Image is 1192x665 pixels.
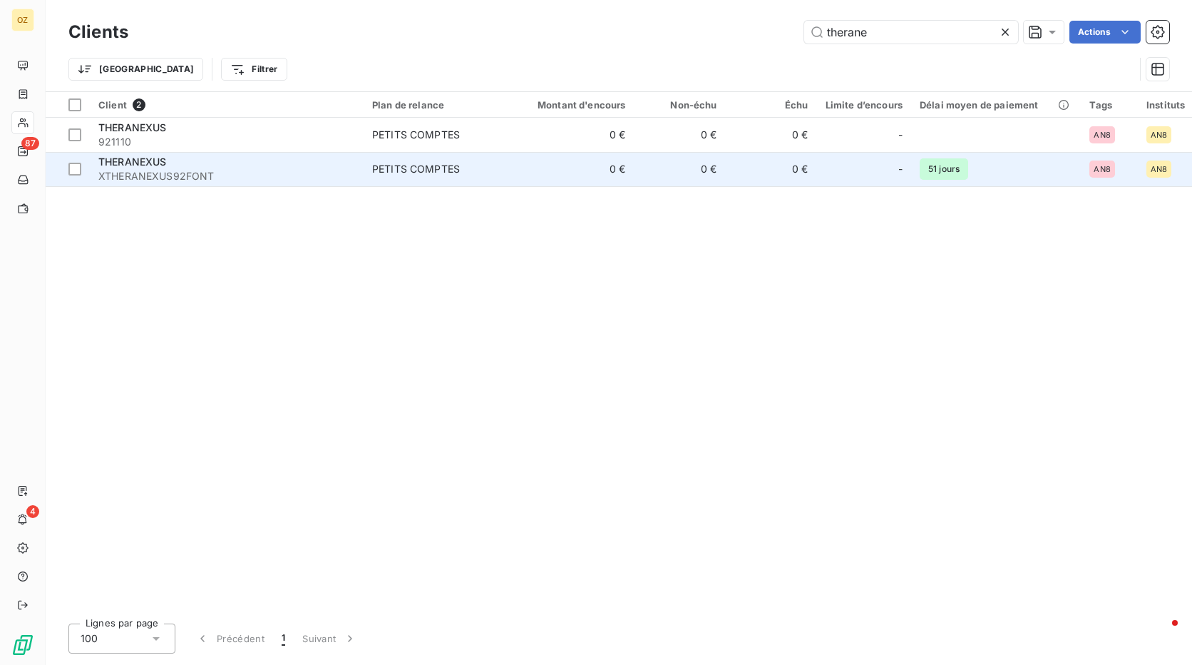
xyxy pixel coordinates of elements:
div: PETITS COMPTES [372,162,460,176]
span: - [898,162,903,176]
input: Rechercher [804,21,1018,44]
span: 4 [26,505,39,518]
div: Plan de relance [372,99,503,111]
button: Suivant [294,624,366,654]
div: Échu [734,99,808,111]
span: 1 [282,631,285,646]
button: Actions [1069,21,1141,44]
div: PETITS COMPTES [372,128,460,142]
span: 921110 [98,135,355,149]
td: 0 € [726,118,817,152]
img: Logo LeanPay [11,634,34,656]
td: 0 € [634,118,726,152]
td: 0 € [512,152,634,186]
button: Filtrer [221,58,287,81]
div: Montant d'encours [520,99,626,111]
h3: Clients [68,19,128,45]
button: 1 [273,624,294,654]
div: Limite d’encours [826,99,903,111]
iframe: Intercom live chat [1144,616,1178,651]
span: - [898,128,903,142]
span: AN8 [1151,165,1167,173]
td: 0 € [726,152,817,186]
span: XTHERANEXUS92FONT [98,169,355,183]
span: 2 [133,98,145,111]
span: AN8 [1151,131,1167,139]
div: Non-échu [643,99,717,111]
div: Tags [1089,99,1129,111]
span: 100 [81,631,98,646]
span: AN8 [1094,165,1110,173]
span: AN8 [1094,131,1110,139]
button: [GEOGRAPHIC_DATA] [68,58,203,81]
div: Délai moyen de paiement [920,99,1072,111]
span: 51 jours [920,158,968,180]
span: Client [98,99,127,111]
td: 0 € [512,118,634,152]
span: THERANEXUS [98,156,167,168]
span: 87 [21,137,39,150]
button: Précédent [187,624,273,654]
span: THERANEXUS [98,121,167,133]
td: 0 € [634,152,726,186]
div: OZ [11,9,34,31]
